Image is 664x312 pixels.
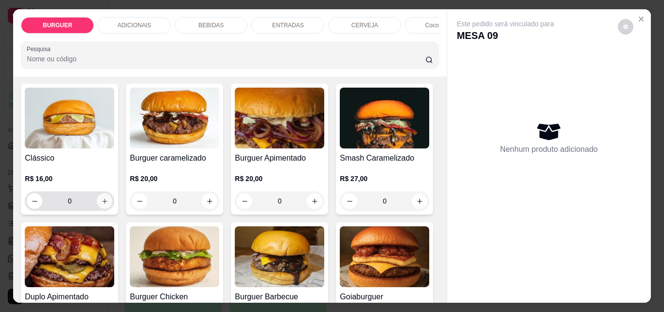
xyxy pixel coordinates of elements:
button: decrease-product-quantity [237,193,252,209]
p: ADICIONAIS [118,21,151,29]
p: BURGUER [43,21,72,29]
button: decrease-product-quantity [132,193,147,209]
p: BEBIDAS [198,21,224,29]
button: increase-product-quantity [307,193,322,209]
h4: Burguer caramelizado [130,152,219,164]
h4: Clássico [25,152,114,164]
img: product-image [25,88,114,148]
button: increase-product-quantity [202,193,217,209]
p: ENTRADAS [272,21,304,29]
p: R$ 27,00 [340,174,429,184]
img: product-image [340,88,429,148]
p: MESA 09 [457,29,554,42]
img: product-image [235,226,324,287]
button: decrease-product-quantity [342,193,357,209]
img: product-image [25,226,114,287]
p: Coco gelado [425,21,458,29]
h4: Smash Caramelizado [340,152,429,164]
button: Close [633,11,649,27]
h4: Goiaburguer [340,291,429,303]
p: Este pedido será vinculado para [457,19,554,29]
p: Nenhum produto adicionado [500,144,598,155]
button: decrease-product-quantity [618,19,633,35]
button: increase-product-quantity [97,193,112,209]
button: increase-product-quantity [412,193,427,209]
p: R$ 20,00 [235,174,324,184]
input: Pesquisa [27,54,425,64]
h4: Burguer Barbecue [235,291,324,303]
img: product-image [340,226,429,287]
p: CERVEJA [351,21,378,29]
h4: Burguer Apimentado [235,152,324,164]
img: product-image [130,226,219,287]
button: decrease-product-quantity [27,193,42,209]
h4: Burguer Chicken [130,291,219,303]
p: R$ 20,00 [130,174,219,184]
img: product-image [235,88,324,148]
img: product-image [130,88,219,148]
h4: Duplo Apimentado [25,291,114,303]
p: R$ 16,00 [25,174,114,184]
label: Pesquisa [27,45,54,53]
